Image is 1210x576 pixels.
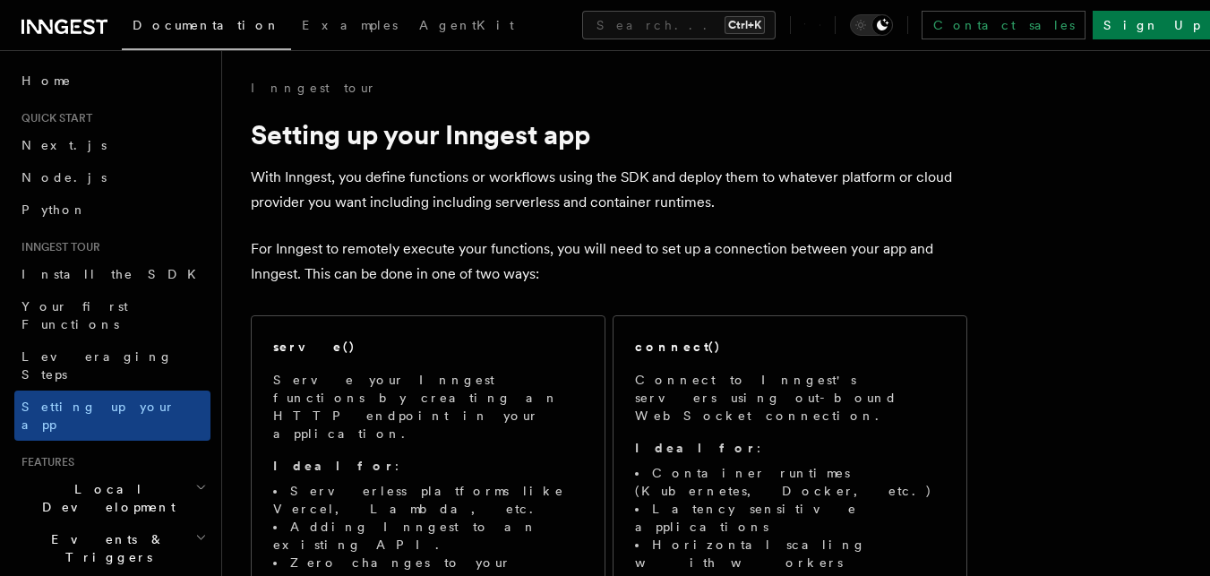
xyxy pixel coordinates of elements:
[251,79,376,97] a: Inngest tour
[635,500,945,536] li: Latency sensitive applications
[14,340,210,391] a: Leveraging Steps
[273,482,583,518] li: Serverless platforms like Vercel, Lambda, etc.
[635,371,945,425] p: Connect to Inngest's servers using out-bound WebSocket connection.
[273,459,395,473] strong: Ideal for
[582,11,776,39] button: Search...Ctrl+K
[419,18,514,32] span: AgentKit
[14,391,210,441] a: Setting up your app
[14,480,195,516] span: Local Development
[14,455,74,469] span: Features
[21,299,128,331] span: Your first Functions
[21,267,207,281] span: Install the SDK
[14,161,210,193] a: Node.js
[21,202,87,217] span: Python
[14,290,210,340] a: Your first Functions
[273,457,583,475] p: :
[725,16,765,34] kbd: Ctrl+K
[21,400,176,432] span: Setting up your app
[302,18,398,32] span: Examples
[273,338,356,356] h2: serve()
[635,464,945,500] li: Container runtimes (Kubernetes, Docker, etc.)
[14,193,210,226] a: Python
[21,170,107,185] span: Node.js
[21,349,173,382] span: Leveraging Steps
[21,72,72,90] span: Home
[635,441,757,455] strong: Ideal for
[273,518,583,554] li: Adding Inngest to an existing API.
[635,536,945,572] li: Horizontal scaling with workers
[14,129,210,161] a: Next.js
[14,240,100,254] span: Inngest tour
[14,258,210,290] a: Install the SDK
[635,439,945,457] p: :
[273,371,583,443] p: Serve your Inngest functions by creating an HTTP endpoint in your application.
[14,473,210,523] button: Local Development
[635,338,721,356] h2: connect()
[14,64,210,97] a: Home
[21,138,107,152] span: Next.js
[122,5,291,50] a: Documentation
[251,118,967,150] h1: Setting up your Inngest app
[291,5,408,48] a: Examples
[922,11,1086,39] a: Contact sales
[408,5,525,48] a: AgentKit
[251,165,967,215] p: With Inngest, you define functions or workflows using the SDK and deploy them to whatever platfor...
[850,14,893,36] button: Toggle dark mode
[14,530,195,566] span: Events & Triggers
[14,523,210,573] button: Events & Triggers
[251,236,967,287] p: For Inngest to remotely execute your functions, you will need to set up a connection between your...
[133,18,280,32] span: Documentation
[14,111,92,125] span: Quick start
